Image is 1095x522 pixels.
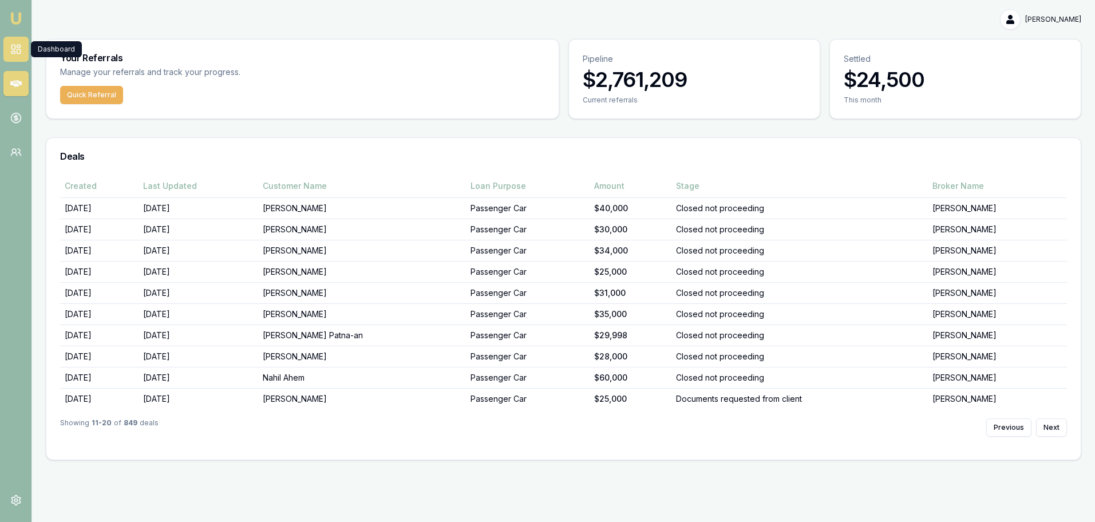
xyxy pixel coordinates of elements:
[60,282,139,303] td: [DATE]
[139,388,258,409] td: [DATE]
[258,303,466,325] td: [PERSON_NAME]
[65,180,134,192] div: Created
[258,261,466,282] td: [PERSON_NAME]
[466,388,590,409] td: Passenger Car
[928,388,1067,409] td: [PERSON_NAME]
[124,418,137,437] strong: 849
[928,325,1067,346] td: [PERSON_NAME]
[583,96,806,105] div: Current referrals
[594,224,666,235] div: $30,000
[139,346,258,367] td: [DATE]
[676,180,923,192] div: Stage
[932,180,1062,192] div: Broker Name
[594,330,666,341] div: $29,998
[139,197,258,219] td: [DATE]
[60,346,139,367] td: [DATE]
[466,240,590,261] td: Passenger Car
[466,325,590,346] td: Passenger Car
[671,219,928,240] td: Closed not proceeding
[671,282,928,303] td: Closed not proceeding
[258,388,466,409] td: [PERSON_NAME]
[60,152,1067,161] h3: Deals
[466,346,590,367] td: Passenger Car
[258,346,466,367] td: [PERSON_NAME]
[9,11,23,25] img: emu-icon-u.png
[844,68,1067,91] h3: $24,500
[594,287,666,299] div: $31,000
[60,86,123,104] button: Quick Referral
[60,388,139,409] td: [DATE]
[594,203,666,214] div: $40,000
[31,41,82,57] div: Dashboard
[139,219,258,240] td: [DATE]
[60,367,139,388] td: [DATE]
[671,240,928,261] td: Closed not proceeding
[466,367,590,388] td: Passenger Car
[594,351,666,362] div: $28,000
[466,197,590,219] td: Passenger Car
[258,367,466,388] td: Nahil Ahem
[928,282,1067,303] td: [PERSON_NAME]
[583,68,806,91] h3: $2,761,209
[139,282,258,303] td: [DATE]
[139,303,258,325] td: [DATE]
[928,261,1067,282] td: [PERSON_NAME]
[60,325,139,346] td: [DATE]
[471,180,586,192] div: Loan Purpose
[671,367,928,388] td: Closed not proceeding
[139,325,258,346] td: [DATE]
[466,303,590,325] td: Passenger Car
[671,325,928,346] td: Closed not proceeding
[1036,418,1067,437] button: Next
[844,96,1067,105] div: This month
[258,219,466,240] td: [PERSON_NAME]
[594,372,666,383] div: $60,000
[139,367,258,388] td: [DATE]
[583,53,806,65] p: Pipeline
[928,367,1067,388] td: [PERSON_NAME]
[594,266,666,278] div: $25,000
[60,240,139,261] td: [DATE]
[92,418,112,437] strong: 11 - 20
[928,303,1067,325] td: [PERSON_NAME]
[60,53,545,62] h3: Your Referrals
[139,240,258,261] td: [DATE]
[594,180,666,192] div: Amount
[671,197,928,219] td: Closed not proceeding
[928,197,1067,219] td: [PERSON_NAME]
[258,325,466,346] td: [PERSON_NAME] Patna-an
[60,303,139,325] td: [DATE]
[466,261,590,282] td: Passenger Car
[258,197,466,219] td: [PERSON_NAME]
[928,219,1067,240] td: [PERSON_NAME]
[60,418,159,437] div: Showing of deals
[671,346,928,367] td: Closed not proceeding
[60,219,139,240] td: [DATE]
[258,282,466,303] td: [PERSON_NAME]
[671,388,928,409] td: Documents requested from client
[466,282,590,303] td: Passenger Car
[1025,15,1081,24] span: [PERSON_NAME]
[263,180,461,192] div: Customer Name
[594,245,666,256] div: $34,000
[928,346,1067,367] td: [PERSON_NAME]
[594,309,666,320] div: $35,000
[258,240,466,261] td: [PERSON_NAME]
[928,240,1067,261] td: [PERSON_NAME]
[139,261,258,282] td: [DATE]
[60,197,139,219] td: [DATE]
[466,219,590,240] td: Passenger Car
[60,261,139,282] td: [DATE]
[844,53,1067,65] p: Settled
[671,303,928,325] td: Closed not proceeding
[671,261,928,282] td: Closed not proceeding
[594,393,666,405] div: $25,000
[60,66,353,79] p: Manage your referrals and track your progress.
[986,418,1031,437] button: Previous
[143,180,254,192] div: Last Updated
